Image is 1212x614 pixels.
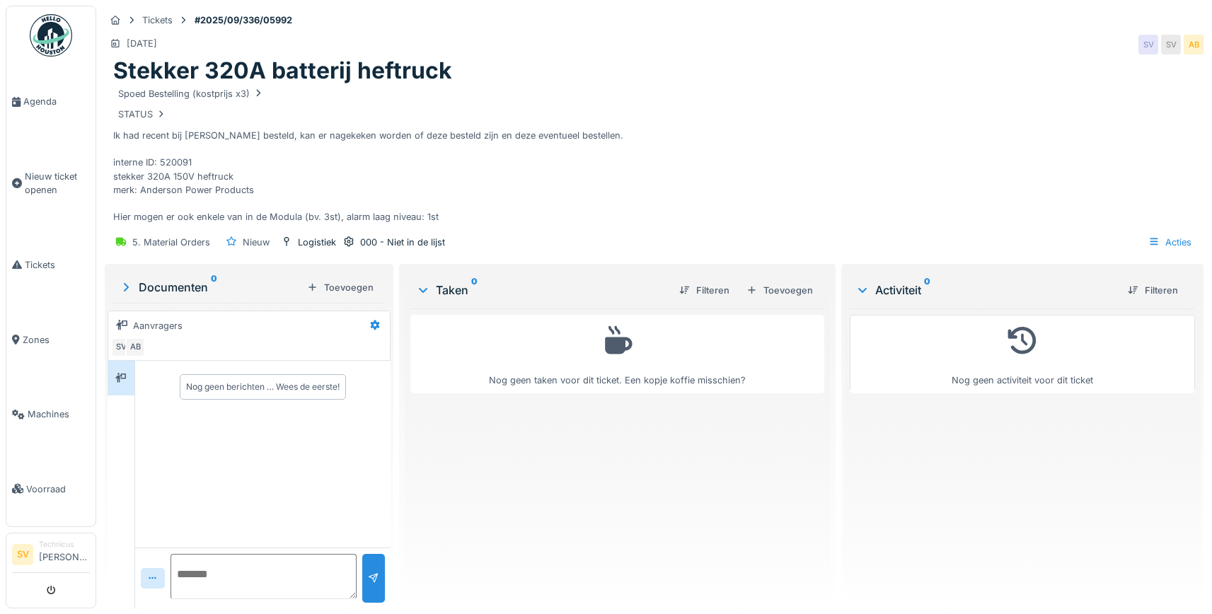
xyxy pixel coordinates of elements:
div: Spoed Bestelling (kostprijs x3) [118,87,264,100]
a: SV Technicus[PERSON_NAME] [12,539,90,573]
a: Zones [6,302,96,377]
div: [DATE] [127,37,157,50]
li: SV [12,544,33,565]
a: Tickets [6,228,96,303]
sup: 0 [471,282,478,299]
div: Taken [416,282,667,299]
h1: Stekker 320A batterij heftruck [113,57,452,84]
div: Nog geen berichten … Wees de eerste! [186,381,340,393]
div: Toevoegen [741,281,819,300]
div: Documenten [119,279,301,296]
span: Zones [23,333,90,347]
div: STATUS [118,108,167,121]
div: Tickets [142,13,173,27]
div: Acties [1142,232,1198,253]
div: SV [1161,35,1181,54]
div: SV [1138,35,1158,54]
div: Nieuw [243,236,270,249]
div: Filteren [1122,281,1184,300]
li: [PERSON_NAME] [39,539,90,569]
div: Ik had recent bij [PERSON_NAME] besteld, kan er nagekeken worden of deze besteld zijn en deze eve... [113,85,1195,226]
span: Tickets [25,258,90,272]
div: Logistiek [298,236,336,249]
strong: #2025/09/336/05992 [189,13,298,27]
a: Agenda [6,64,96,139]
a: Machines [6,377,96,452]
img: Badge_color-CXgf-gQk.svg [30,14,72,57]
div: Filteren [674,281,735,300]
span: Machines [28,407,90,421]
div: AB [1184,35,1204,54]
div: Nog geen activiteit voor dit ticket [859,321,1186,387]
div: Aanvragers [133,319,183,332]
a: Nieuw ticket openen [6,139,96,228]
div: 000 - Niet in de lijst [360,236,445,249]
span: Agenda [23,95,90,108]
div: 5. Material Orders [132,236,210,249]
div: Activiteit [855,282,1116,299]
div: Toevoegen [301,278,379,297]
sup: 0 [211,279,217,296]
div: AB [125,337,145,357]
span: Nieuw ticket openen [25,170,90,197]
div: Technicus [39,539,90,550]
div: SV [111,337,131,357]
sup: 0 [924,282,930,299]
span: Voorraad [26,482,90,496]
a: Voorraad [6,452,96,527]
div: Nog geen taken voor dit ticket. Een kopje koffie misschien? [420,321,814,387]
